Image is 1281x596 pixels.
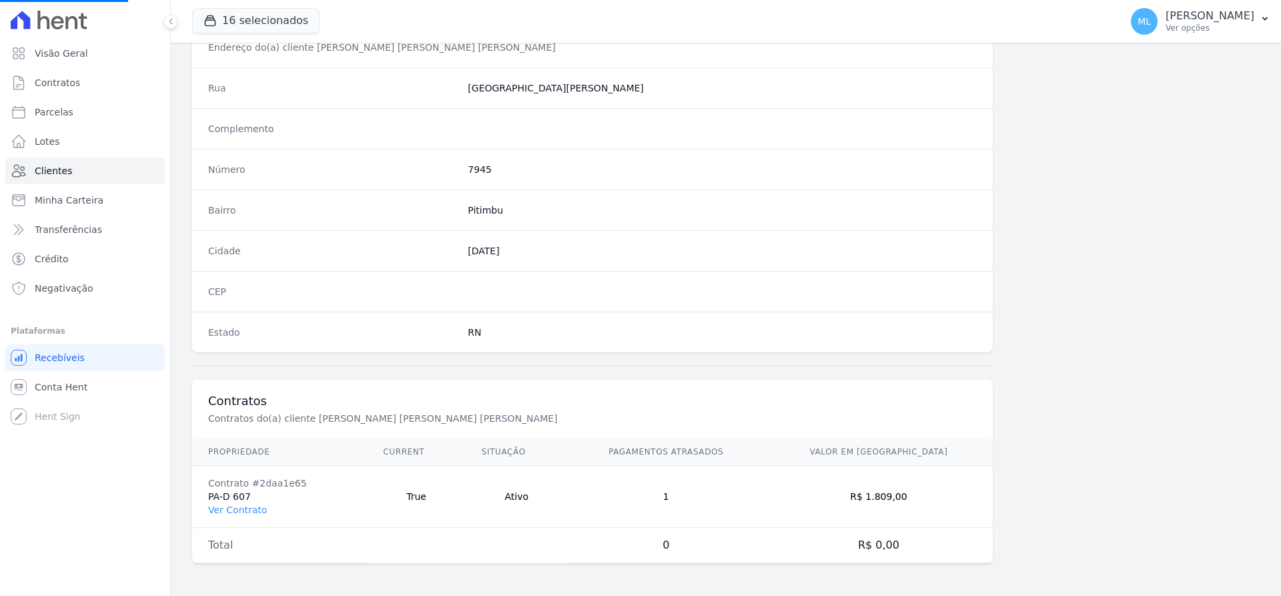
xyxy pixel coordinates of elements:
[468,244,977,258] dd: [DATE]
[35,223,102,236] span: Transferências
[35,252,69,266] span: Crédito
[208,505,267,515] a: Ver Contrato
[208,204,457,217] dt: Bairro
[367,438,465,466] th: Current
[1138,17,1151,26] span: ML
[35,164,72,178] span: Clientes
[5,275,165,302] a: Negativação
[35,194,103,207] span: Minha Carteira
[35,47,88,60] span: Visão Geral
[468,326,977,339] dd: RN
[35,351,85,364] span: Recebíveis
[5,128,165,155] a: Lotes
[5,187,165,214] a: Minha Carteira
[5,216,165,243] a: Transferências
[208,285,457,298] dt: CEP
[35,135,60,148] span: Lotes
[568,528,765,563] td: 0
[35,105,73,119] span: Parcelas
[1166,23,1254,33] p: Ver opções
[5,246,165,272] a: Crédito
[208,163,457,176] dt: Número
[468,204,977,217] dd: Pitimbu
[11,323,159,339] div: Plataformas
[208,477,351,490] div: Contrato #2daa1e65
[765,438,993,466] th: Valor em [GEOGRAPHIC_DATA]
[208,81,457,95] dt: Rua
[5,40,165,67] a: Visão Geral
[192,528,367,563] td: Total
[5,158,165,184] a: Clientes
[208,244,457,258] dt: Cidade
[468,81,977,95] dd: [GEOGRAPHIC_DATA][PERSON_NAME]
[208,393,977,409] h3: Contratos
[5,344,165,371] a: Recebíveis
[466,466,568,528] td: Ativo
[35,380,87,394] span: Conta Hent
[208,122,457,135] dt: Complemento
[5,69,165,96] a: Contratos
[1166,9,1254,23] p: [PERSON_NAME]
[208,412,657,425] p: Contratos do(a) cliente [PERSON_NAME] [PERSON_NAME] [PERSON_NAME]
[192,8,320,33] button: 16 selecionados
[765,528,993,563] td: R$ 0,00
[35,282,93,295] span: Negativação
[568,466,765,528] td: 1
[208,326,457,339] dt: Estado
[5,99,165,125] a: Parcelas
[208,41,657,54] p: Endereço do(a) cliente [PERSON_NAME] [PERSON_NAME] [PERSON_NAME]
[367,466,465,528] td: True
[192,438,367,466] th: Propriedade
[1120,3,1281,40] button: ML [PERSON_NAME] Ver opções
[35,76,80,89] span: Contratos
[5,374,165,400] a: Conta Hent
[468,163,977,176] dd: 7945
[568,438,765,466] th: Pagamentos Atrasados
[765,466,993,528] td: R$ 1.809,00
[466,438,568,466] th: Situação
[192,466,367,528] td: PA-D 607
